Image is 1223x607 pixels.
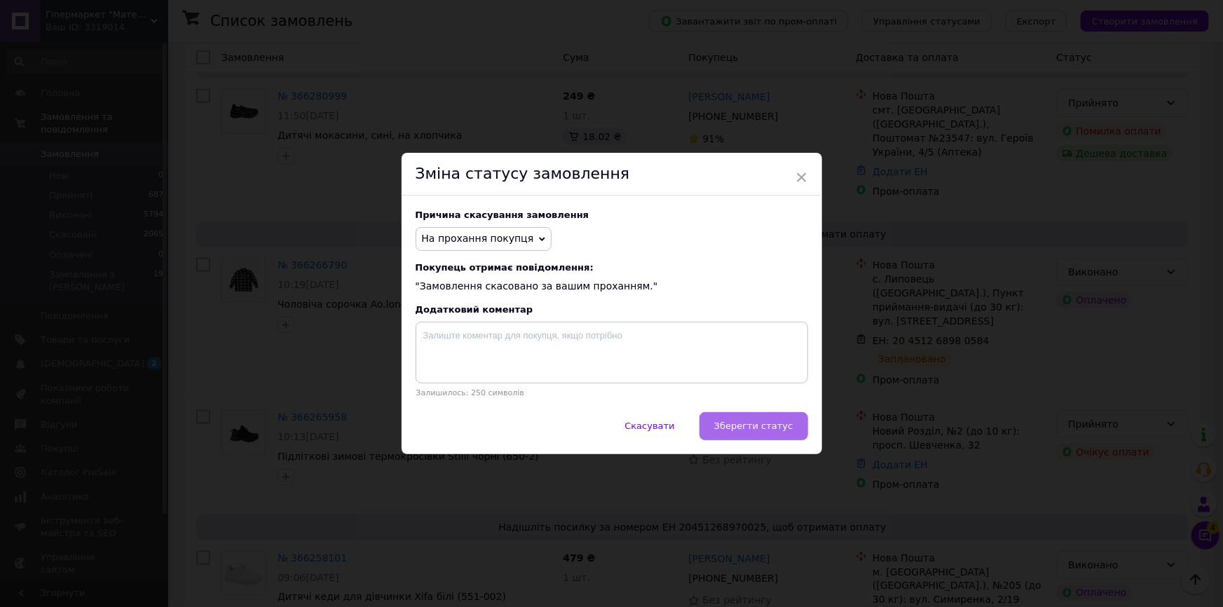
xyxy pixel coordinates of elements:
span: Зберегти статус [714,421,793,431]
span: Покупець отримає повідомлення: [416,262,808,273]
div: Причина скасування замовлення [416,210,808,220]
div: Зміна статусу замовлення [402,153,822,196]
span: На прохання покупця [422,233,534,244]
p: Залишилось: 250 символів [416,388,808,397]
button: Зберегти статус [699,412,808,440]
div: Додатковий коментар [416,304,808,315]
div: "Замовлення скасовано за вашим проханням." [416,262,808,294]
span: × [795,165,808,189]
span: Скасувати [624,421,674,431]
button: Скасувати [610,412,689,440]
